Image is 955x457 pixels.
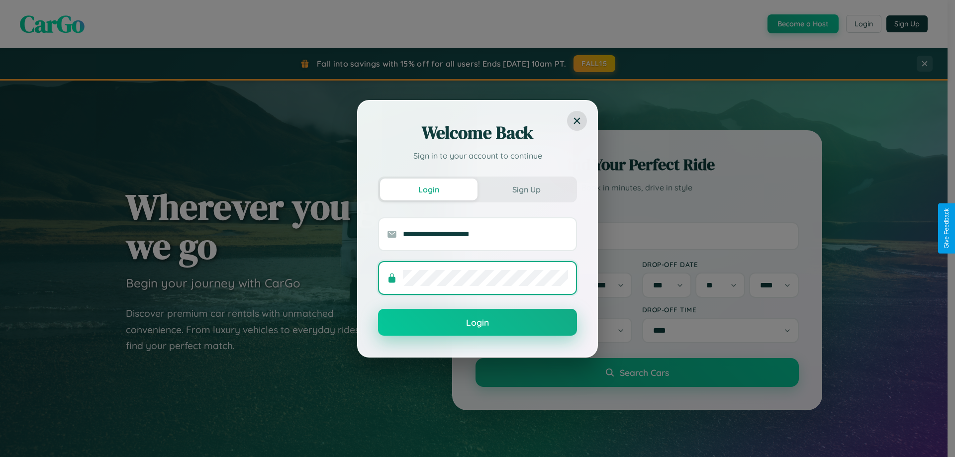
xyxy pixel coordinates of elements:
h2: Welcome Back [378,121,577,145]
p: Sign in to your account to continue [378,150,577,162]
button: Login [378,309,577,336]
button: Sign Up [477,179,575,200]
button: Login [380,179,477,200]
div: Give Feedback [943,208,950,249]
